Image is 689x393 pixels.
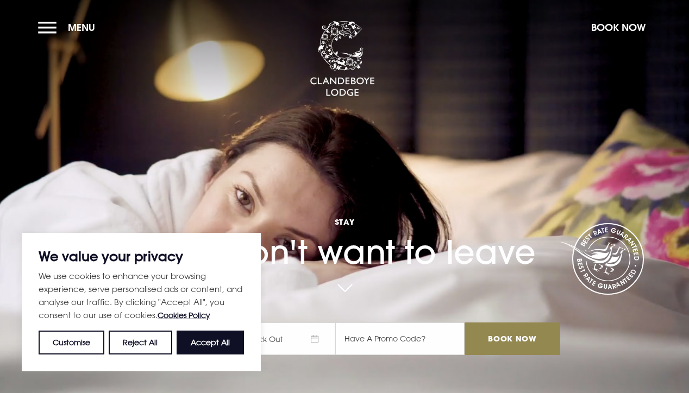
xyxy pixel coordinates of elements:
a: Cookies Policy [158,310,210,320]
span: Check Out [232,322,335,355]
h1: You won't want to leave [129,191,560,271]
p: We use cookies to enhance your browsing experience, serve personalised ads or content, and analys... [39,269,244,322]
button: Customise [39,331,104,354]
span: Menu [68,21,95,34]
span: Stay [129,217,560,227]
div: We value your privacy [22,233,261,371]
input: Have A Promo Code? [335,322,465,355]
button: Book Now [586,16,651,39]
button: Reject All [109,331,172,354]
button: Menu [38,16,101,39]
button: Accept All [177,331,244,354]
img: Clandeboye Lodge [310,21,375,97]
input: Book Now [465,322,560,355]
p: We value your privacy [39,250,244,263]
